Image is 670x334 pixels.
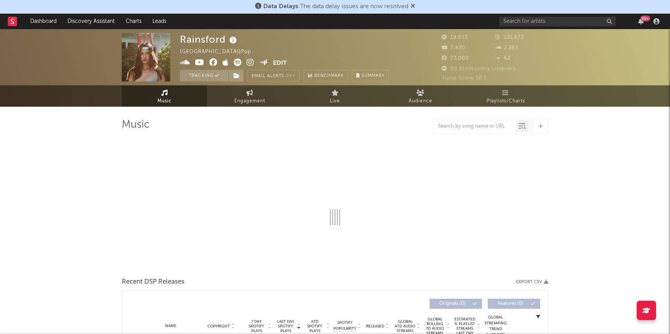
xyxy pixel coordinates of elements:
span: 2,363 [495,45,518,50]
span: 131,672 [495,35,524,40]
span: Live [330,97,340,106]
span: Spotify Popularity [333,320,356,332]
span: Music [157,97,172,106]
span: Recent DSP Releases [122,277,185,287]
button: Features(0) [488,299,540,309]
span: 73,000 [442,56,469,61]
div: 99 + [641,16,650,21]
span: Data Delays [263,3,298,10]
div: Name [145,323,196,329]
button: Export CSV [516,280,548,284]
span: Last Day Spotify Plays [275,319,296,333]
span: Copyright [207,324,230,329]
span: 7,430 [442,45,465,50]
a: Live [292,85,378,107]
a: Music [122,85,207,107]
a: Discovery Assistant [62,14,120,29]
button: Tracking [180,70,228,81]
button: Edit [273,59,287,68]
a: Playlists/Charts [463,85,548,107]
span: Global ATD Audio Streams [394,319,416,333]
span: 19,653 [442,35,468,40]
span: 7 Day Spotify Plays [246,319,267,333]
span: Engagement [234,97,265,106]
button: Summary [352,70,389,81]
a: Charts [120,14,147,29]
button: Originals(0) [430,299,482,309]
span: 89,616 Monthly Listeners [442,66,516,71]
a: Audience [378,85,463,107]
span: Features ( 0 ) [493,301,528,306]
a: Leads [147,14,172,29]
span: 62 [495,56,511,61]
em: Off [286,74,295,78]
span: : The data delay issues are now resolved [263,3,408,10]
input: Search by song name or URL [434,123,516,130]
span: ATD Spotify Plays [304,319,325,333]
span: Originals ( 0 ) [435,301,470,306]
span: Summary [362,74,385,78]
span: Released [366,324,384,329]
span: Benchmark [314,71,344,81]
div: [GEOGRAPHIC_DATA] | Pop [180,47,260,57]
button: 99+ [638,18,644,24]
div: Rainsford [180,33,239,46]
span: Playlists/Charts [487,97,525,106]
a: Dashboard [25,14,62,29]
a: Benchmark [304,70,348,81]
button: Email AlertsOff [247,70,300,81]
a: Engagement [207,85,292,107]
span: Dismiss [411,3,415,10]
span: Audience [409,97,432,106]
input: Search for artists [499,17,616,26]
span: Jump Score: 58.5 [442,76,487,81]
